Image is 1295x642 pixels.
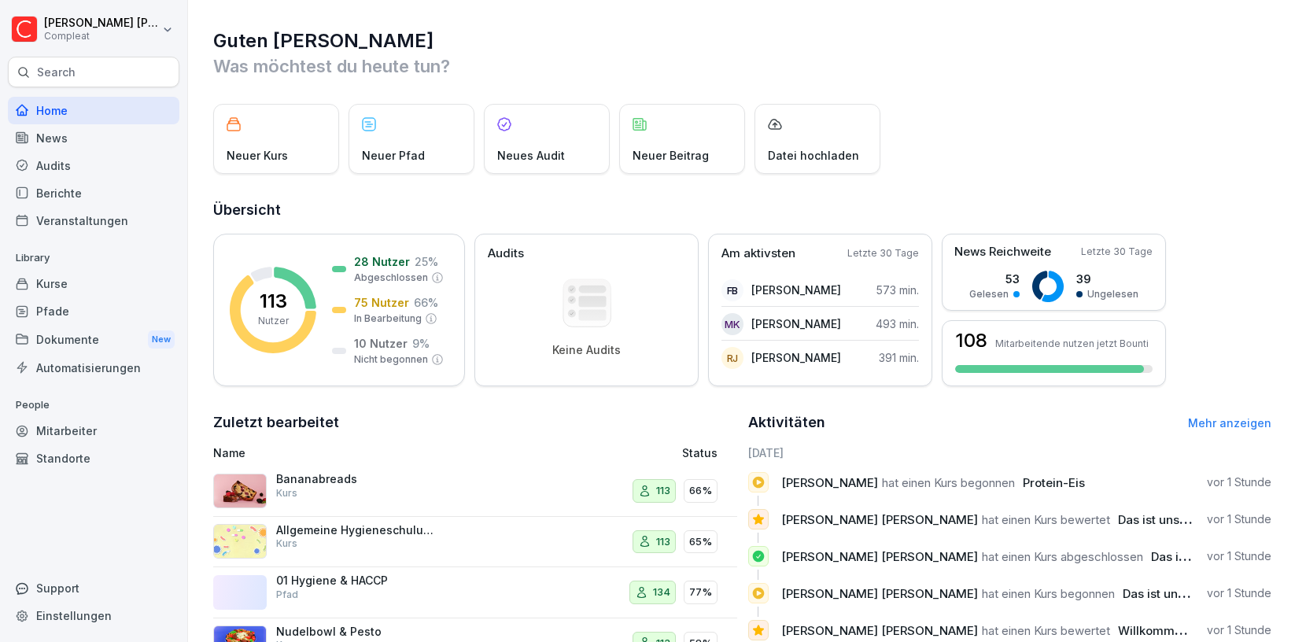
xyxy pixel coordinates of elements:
span: Das ist unser Konzept [1123,586,1245,601]
a: DokumenteNew [8,325,179,354]
p: 493 min. [876,315,919,332]
p: vor 1 Stunde [1207,622,1271,638]
p: 01 Hygiene & HACCP [276,574,434,588]
h2: Zuletzt bearbeitet [213,411,737,434]
p: 573 min. [876,282,919,298]
a: Audits [8,152,179,179]
p: In Bearbeitung [354,312,422,326]
p: 113 [260,292,287,311]
span: hat einen Kurs begonnen [982,586,1115,601]
p: 75 Nutzer [354,294,409,311]
h6: [DATE] [748,445,1272,461]
p: vor 1 Stunde [1207,474,1271,490]
span: Willkommen bei Compleat [1118,623,1267,638]
p: Search [37,65,76,80]
p: Bananabreads [276,472,434,486]
p: Neuer Kurs [227,147,288,164]
p: 25 % [415,253,438,270]
h2: Übersicht [213,199,1271,221]
span: hat einen Kurs begonnen [882,475,1015,490]
a: Veranstaltungen [8,207,179,234]
div: MK [721,313,743,335]
p: Compleat [44,31,159,42]
h2: Aktivitäten [748,411,825,434]
span: Das ist unser Konzept [1118,512,1240,527]
div: Support [8,574,179,602]
p: Nutzer [258,314,289,328]
p: Library [8,245,179,271]
p: Pfad [276,588,298,602]
p: 53 [969,271,1020,287]
p: 66 % [414,294,438,311]
a: BananabreadsKurs11366% [213,466,737,517]
a: Kurse [8,270,179,297]
span: hat einen Kurs bewertet [982,512,1110,527]
p: Ungelesen [1087,287,1138,301]
img: pnxrhsgnynh33lkwpecije13.png [213,524,267,559]
p: [PERSON_NAME] [751,282,841,298]
p: 391 min. [879,349,919,366]
div: Dokumente [8,325,179,354]
p: Nudelbowl & Pesto [276,625,434,639]
span: hat einen Kurs bewertet [982,623,1110,638]
span: hat einen Kurs abgeschlossen [982,549,1143,564]
a: Mehr anzeigen [1188,416,1271,430]
p: Nicht begonnen [354,352,428,367]
p: Neues Audit [497,147,565,164]
p: [PERSON_NAME] [751,315,841,332]
p: Name [213,445,537,461]
p: Audits [488,245,524,263]
a: Automatisierungen [8,354,179,382]
span: Das ist unser Konzept [1151,549,1273,564]
p: Abgeschlossen [354,271,428,285]
a: Mitarbeiter [8,417,179,445]
span: [PERSON_NAME] [781,475,878,490]
p: Gelesen [969,287,1009,301]
p: 134 [653,585,670,600]
span: [PERSON_NAME] [PERSON_NAME] [781,586,978,601]
h1: Guten [PERSON_NAME] [213,28,1271,53]
span: [PERSON_NAME] [PERSON_NAME] [781,512,978,527]
img: gbza9u3srtk7261bb70snsy5.png [213,474,267,508]
p: 113 [656,483,670,499]
p: 65% [689,534,712,550]
p: Kurs [276,486,297,500]
p: vor 1 Stunde [1207,585,1271,601]
a: Einstellungen [8,602,179,629]
p: 28 Nutzer [354,253,410,270]
span: Protein-Eis [1023,475,1085,490]
a: Pfade [8,297,179,325]
a: Berichte [8,179,179,207]
p: 77% [689,585,712,600]
p: 113 [656,534,670,550]
a: Home [8,97,179,124]
p: Allgemeine Hygieneschulung (nach LMHV §4) [276,523,434,537]
p: 9 % [412,335,430,352]
p: Letzte 30 Tage [847,246,919,260]
p: Was möchtest du heute tun? [213,53,1271,79]
p: [PERSON_NAME] [751,349,841,366]
a: Standorte [8,445,179,472]
p: vor 1 Stunde [1207,548,1271,564]
div: FB [721,279,743,301]
p: 10 Nutzer [354,335,408,352]
p: Status [682,445,718,461]
p: News Reichweite [954,243,1051,261]
a: News [8,124,179,152]
p: 39 [1076,271,1138,287]
p: vor 1 Stunde [1207,511,1271,527]
p: Letzte 30 Tage [1081,245,1153,259]
span: [PERSON_NAME] [PERSON_NAME] [781,623,978,638]
p: Keine Audits [552,343,621,357]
